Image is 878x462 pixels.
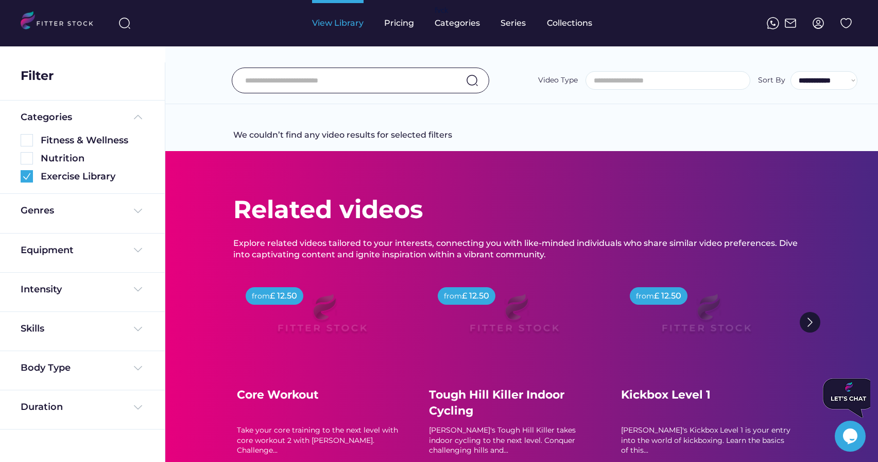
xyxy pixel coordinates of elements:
[819,374,870,422] iframe: chat widget
[132,205,144,217] img: Frame%20%284%29.svg
[501,18,526,29] div: Series
[21,170,33,183] img: Group%201000002360.svg
[21,152,33,164] img: Rectangle%205126.svg
[640,281,772,355] img: Frame%2079%20%281%29.svg
[21,11,102,32] img: LOGO.svg
[21,401,63,414] div: Duration
[758,75,785,86] div: Sort By
[132,283,144,295] img: Frame%20%284%29.svg
[132,362,144,374] img: Frame%20%284%29.svg
[233,192,423,227] div: Related videos
[41,152,144,165] div: Nutrition
[237,387,407,403] div: Core Workout
[132,323,144,335] img: Frame%20%284%29.svg
[132,401,144,414] img: Frame%20%284%29.svg
[41,170,144,183] div: Exercise Library
[621,425,791,456] div: [PERSON_NAME]'s Kickbox Level 1 is your entry into the world of kickboxing. Learn the basics of t...
[444,291,462,302] div: from
[840,17,852,29] img: Group%201000002324%20%282%29.svg
[547,18,592,29] div: Collections
[21,322,46,335] div: Skills
[4,4,56,43] img: Chat attention grabber
[429,387,599,419] div: Tough Hill Killer Indoor Cycling
[448,281,580,355] img: Frame%2079%20%281%29.svg
[21,283,62,296] div: Intensity
[835,421,868,452] iframe: chat widget
[636,291,654,302] div: from
[233,238,810,261] div: Explore related videos tailored to your interests, connecting you with like-minded individuals wh...
[538,75,578,86] div: Video Type
[384,18,414,29] div: Pricing
[21,134,33,146] img: Rectangle%205126.svg
[118,17,131,29] img: search-normal%203.svg
[466,74,478,87] img: search-normal.svg
[435,18,480,29] div: Categories
[21,244,74,257] div: Equipment
[21,67,54,85] div: Filter
[256,281,388,355] img: Frame%2079%20%281%29.svg
[784,17,797,29] img: Frame%2051.svg
[21,361,71,374] div: Body Type
[237,425,407,456] div: Take your core training to the next level with core workout 2 with [PERSON_NAME]. Challenge...
[767,17,779,29] img: meteor-icons_whatsapp%20%281%29.svg
[812,17,824,29] img: profile-circle.svg
[429,425,599,456] div: [PERSON_NAME]'s Tough Hill Killer takes indoor cycling to the next level. Conquer challenging hil...
[621,387,791,403] div: Kickbox Level 1
[435,5,448,15] div: fvck
[252,291,270,302] div: from
[132,244,144,256] img: Frame%20%284%29.svg
[132,111,144,123] img: Frame%20%285%29.svg
[233,129,452,151] div: We couldn’t find any video results for selected filters
[21,204,54,217] div: Genres
[41,134,144,147] div: Fitness & Wellness
[312,18,364,29] div: View Library
[21,111,72,124] div: Categories
[800,312,820,333] img: Group%201000002322%20%281%29.svg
